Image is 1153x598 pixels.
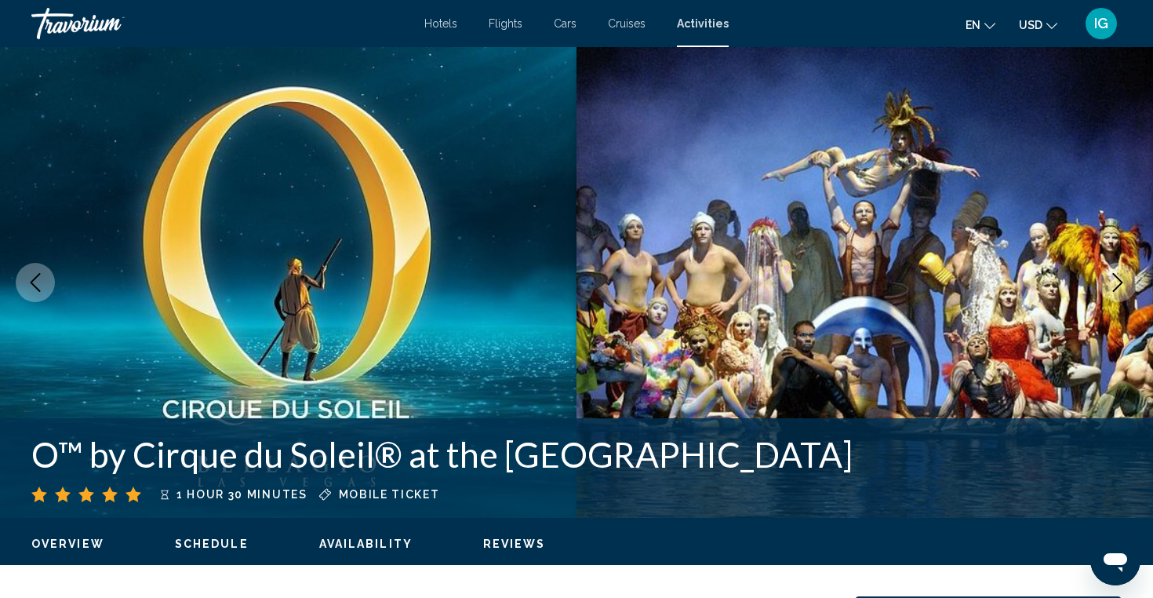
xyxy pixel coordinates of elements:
span: Schedule [175,538,249,550]
span: Overview [31,538,104,550]
span: Reviews [483,538,546,550]
a: Cruises [608,17,646,30]
button: Availability [319,537,413,551]
button: Reviews [483,537,546,551]
button: Change language [966,13,995,36]
button: Change currency [1019,13,1057,36]
span: Mobile ticket [339,488,440,501]
a: Travorium [31,8,409,39]
a: Hotels [424,17,457,30]
a: Cars [554,17,576,30]
button: User Menu [1081,7,1122,40]
span: en [966,19,980,31]
span: 1 hour 30 minutes [176,488,307,501]
span: Availability [319,538,413,550]
span: IG [1094,16,1108,31]
button: Previous image [16,263,55,302]
button: Overview [31,537,104,551]
button: Next image [1098,263,1137,302]
iframe: Button to launch messaging window [1090,535,1140,585]
button: Schedule [175,537,249,551]
a: Flights [489,17,522,30]
a: Activities [677,17,729,30]
span: USD [1019,19,1042,31]
h1: O™ by Cirque du Soleil® at the [GEOGRAPHIC_DATA] [31,434,871,475]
